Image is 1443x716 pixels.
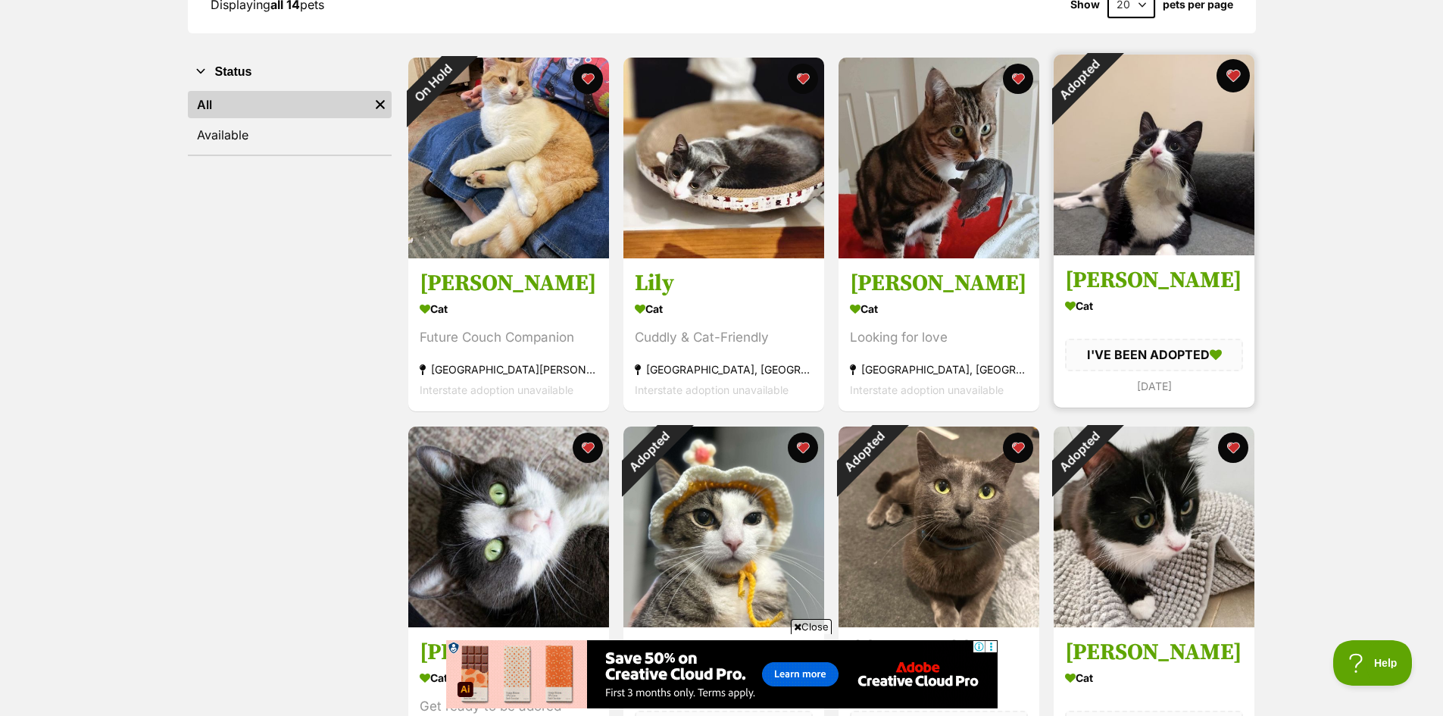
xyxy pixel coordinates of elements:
[1054,243,1254,258] a: Adopted
[1033,35,1123,125] div: Adopted
[603,407,693,497] div: Adopted
[1033,407,1123,497] div: Adopted
[1054,615,1254,630] a: Adopted
[420,638,598,667] h3: [PERSON_NAME]
[2,2,14,14] img: consumer-privacy-logo.png
[1065,638,1243,667] h3: [PERSON_NAME]
[623,427,824,627] img: Nautica
[188,62,392,82] button: Status
[839,427,1039,627] img: 🩶Shoto!🩶
[446,640,998,708] iframe: Advertisement
[420,328,598,349] div: Future Couch Companion
[635,384,789,397] span: Interstate adoption unavailable
[420,299,598,320] div: Cat
[839,58,1039,258] img: Millhouse
[850,384,1004,397] span: Interstate adoption unavailable
[1065,295,1243,317] div: Cat
[1218,433,1248,463] button: favourite
[839,258,1039,412] a: [PERSON_NAME] Cat Looking for love [GEOGRAPHIC_DATA], [GEOGRAPHIC_DATA] Interstate adoption unava...
[850,638,1028,667] h3: 🩶Shoto!🩶
[1217,59,1250,92] button: favourite
[420,384,573,397] span: Interstate adoption unavailable
[408,427,609,627] img: Billy Ebsworth
[850,360,1028,380] div: [GEOGRAPHIC_DATA], [GEOGRAPHIC_DATA]
[623,258,824,412] a: Lily Cat Cuddly & Cat-Friendly [GEOGRAPHIC_DATA], [GEOGRAPHIC_DATA] Interstate adoption unavailab...
[788,64,818,94] button: favourite
[573,433,603,463] button: favourite
[850,667,1028,689] div: Cat
[635,328,813,349] div: Cuddly & Cat-Friendly
[623,58,824,258] img: Lily
[1065,376,1243,396] div: [DATE]
[1054,427,1254,627] img: Betsy
[188,91,369,118] a: All
[573,64,603,94] button: favourite
[635,360,813,380] div: [GEOGRAPHIC_DATA], [GEOGRAPHIC_DATA]
[788,433,818,463] button: favourite
[408,58,609,258] img: Maxie
[408,258,609,412] a: [PERSON_NAME] Cat Future Couch Companion [GEOGRAPHIC_DATA][PERSON_NAME][GEOGRAPHIC_DATA] Intersta...
[635,270,813,299] h3: Lily
[1003,64,1033,94] button: favourite
[623,615,824,630] a: Adopted
[1054,55,1254,255] img: Sam
[369,91,392,118] a: Remove filter
[791,619,832,634] span: Close
[850,270,1028,299] h3: [PERSON_NAME]
[1065,339,1243,371] div: I'VE BEEN ADOPTED
[420,270,598,299] h3: [PERSON_NAME]
[1054,255,1254,408] a: [PERSON_NAME] Cat I'VE BEEN ADOPTED [DATE] favourite
[850,299,1028,320] div: Cat
[420,667,598,689] div: Cat
[635,299,813,320] div: Cat
[1333,640,1413,686] iframe: Help Scout Beacon - Open
[188,88,392,155] div: Status
[818,407,908,497] div: Adopted
[420,360,598,380] div: [GEOGRAPHIC_DATA][PERSON_NAME][GEOGRAPHIC_DATA]
[839,615,1039,630] a: Adopted
[389,38,478,127] div: On Hold
[1065,667,1243,689] div: Cat
[1003,433,1033,463] button: favourite
[188,121,392,149] a: Available
[1065,267,1243,295] h3: [PERSON_NAME]
[408,246,609,261] a: On Hold
[850,328,1028,349] div: Looking for love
